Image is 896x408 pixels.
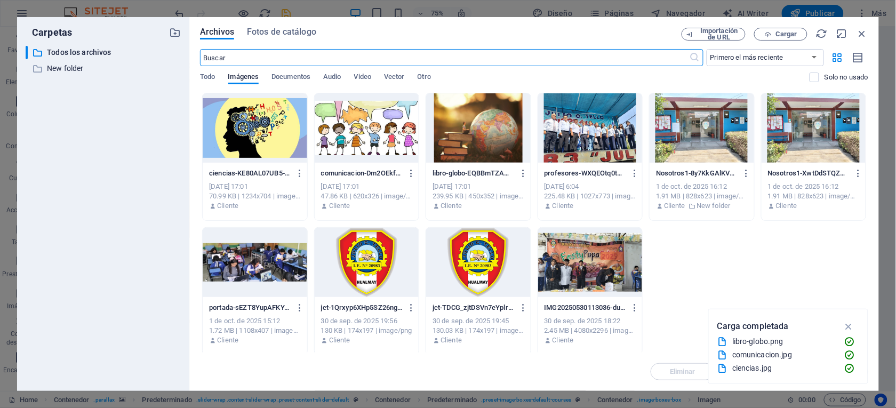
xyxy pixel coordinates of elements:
[553,335,574,345] p: Cliente
[209,191,300,201] div: 70.99 KB | 1234x704 | image/jpeg
[775,31,797,37] span: Cargar
[857,28,868,39] i: Cerrar
[545,316,636,326] div: 30 de sep. de 2025 18:22
[656,201,747,211] div: Por: Cliente | Carpeta: New folder
[26,26,72,39] p: Carpetas
[698,28,741,41] span: Importación de URL
[682,28,746,41] button: Importación de URL
[200,26,234,38] span: Archivos
[825,73,868,82] p: Solo muestra los archivos que no están usándose en el sitio web. Los archivos añadidos durante es...
[545,182,636,191] div: [DATE] 6:04
[433,182,524,191] div: [DATE] 17:01
[545,191,636,201] div: 225.48 KB | 1027x773 | image/jpeg
[321,316,412,326] div: 30 de sep. de 2025 19:56
[217,201,238,211] p: Cliente
[26,62,181,75] div: New folder
[321,169,403,178] p: comunicacion-Dm2OEkfVFpW3UI2fnw_iAQ.jpg
[228,70,259,85] span: Imágenes
[209,182,300,191] div: [DATE] 17:01
[47,62,161,75] p: New folder
[717,319,789,333] p: Carga completada
[200,49,689,66] input: Buscar
[656,169,738,178] p: Nosotros1-8y7KkGAlKVLMBg8baiM9bg.png
[209,303,291,313] p: portada-sEZT8YupAFKY-mDjrqWstA.png
[768,191,859,201] div: 1.91 MB | 828x623 | image/png
[169,27,181,38] i: Crear carpeta
[209,326,300,335] div: 1.72 MB | 1108x407 | image/png
[329,335,350,345] p: Cliente
[384,70,405,85] span: Vector
[418,70,431,85] span: Otro
[321,326,412,335] div: 130 KB | 174x197 | image/png
[433,169,514,178] p: libro-globo-EQBBmTZAwfWfmtDIDjO1OQ.png
[321,191,412,201] div: 47.86 KB | 620x326 | image/jpeg
[329,201,350,211] p: Cliente
[441,335,462,345] p: Cliente
[321,303,403,313] p: jct-1Qrxyp6XHp5SZ26ngmLWmA.png
[545,169,626,178] p: profesores-WXQEOtq0tY8ePzNqAklyoA.jpg
[433,303,514,313] p: jct-TDCG_zjtDSVn7eYplra3ag.png
[656,191,747,201] div: 1.91 MB | 828x623 | image/png
[545,326,636,335] div: 2.45 MB | 4080x2296 | image/jpeg
[816,28,828,39] i: Volver a cargar
[664,201,685,211] p: Cliente
[553,201,574,211] p: Cliente
[754,28,807,41] button: Cargar
[209,316,300,326] div: 1 de oct. de 2025 15:12
[441,201,462,211] p: Cliente
[732,335,836,348] div: libro-globo.png
[433,316,524,326] div: 30 de sep. de 2025 19:45
[656,182,747,191] div: 1 de oct. de 2025 16:12
[433,326,524,335] div: 130.03 KB | 174x197 | image/png
[354,70,371,85] span: Video
[836,28,848,39] i: Minimizar
[26,46,28,59] div: ​
[545,303,626,313] p: IMG20250530113036-duImXse_4ngoUOvwRbnpig.jpg
[768,182,859,191] div: 1 de oct. de 2025 16:12
[209,169,291,178] p: ciencias-KE80AL07UB5-U0geFZSE5A.jpg
[768,169,850,178] p: Nosotros1-XwtDdSTQZCl9kt0Jc8mD4Q.png
[200,70,215,85] span: Todo
[697,201,730,211] p: New folder
[321,182,412,191] div: [DATE] 17:01
[732,349,836,361] div: comunicacion.jpg
[271,70,310,85] span: Documentos
[47,46,161,59] p: Todos los archivos
[776,201,797,211] p: Cliente
[323,70,341,85] span: Audio
[217,335,238,345] p: Cliente
[247,26,316,38] span: Fotos de catálogo
[433,191,524,201] div: 239.95 KB | 450x352 | image/png
[732,362,836,374] div: ciencias.jpg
